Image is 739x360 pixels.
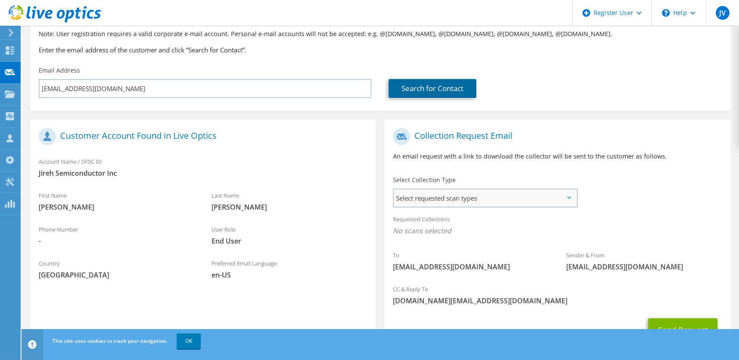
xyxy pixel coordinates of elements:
[389,79,476,98] a: Search for Contact
[384,246,557,276] div: To
[394,189,576,207] span: Select requested scan types
[662,9,670,17] svg: \n
[39,45,722,55] h3: Enter the email address of the customer and click “Search for Contact”.
[648,318,718,342] button: Send Request
[566,262,722,272] span: [EMAIL_ADDRESS][DOMAIN_NAME]
[39,202,194,212] span: [PERSON_NAME]
[203,186,376,216] div: Last Name
[177,333,201,349] a: OK
[393,262,549,272] span: [EMAIL_ADDRESS][DOMAIN_NAME]
[384,210,730,242] div: Requested Collections
[212,270,367,280] span: en-US
[30,220,203,250] div: Phone Number
[30,186,203,216] div: First Name
[30,254,203,284] div: Country
[203,254,376,284] div: Preferred Email Language
[39,128,363,145] h1: Customer Account Found in Live Optics
[212,236,367,246] span: End User
[39,236,194,246] span: -
[558,246,730,276] div: Sender & From
[39,66,80,75] label: Email Address
[30,153,376,182] div: Account Name / SFDC ID
[203,220,376,250] div: User Role
[39,29,722,39] p: Note: User registration requires a valid corporate e-mail account. Personal e-mail accounts will ...
[393,226,721,235] span: No scans selected
[384,280,730,310] div: CC & Reply To
[393,176,456,184] label: Select Collection Type
[393,152,721,161] p: An email request with a link to download the collector will be sent to the customer as follows.
[52,337,168,345] span: This site uses cookies to track your navigation.
[716,6,730,20] span: JV
[393,128,717,145] h1: Collection Request Email
[212,202,367,212] span: [PERSON_NAME]
[393,296,721,305] span: [DOMAIN_NAME][EMAIL_ADDRESS][DOMAIN_NAME]
[39,168,367,178] span: Jireh Semiconductor Inc
[39,270,194,280] span: [GEOGRAPHIC_DATA]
